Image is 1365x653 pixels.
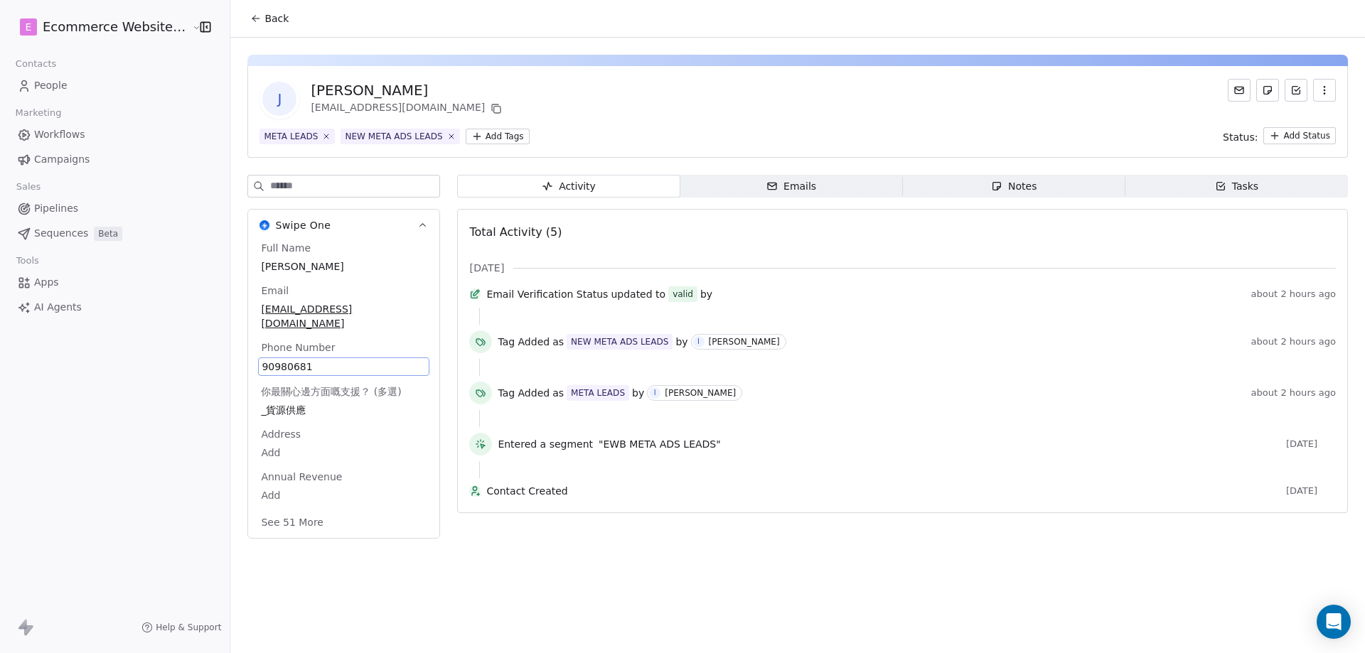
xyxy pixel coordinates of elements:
span: Contacts [9,53,63,75]
span: Status: [1223,130,1258,144]
span: Help & Support [156,622,221,633]
span: 你最關心邊方面嘅支援？ (多選) [258,384,404,399]
span: Campaigns [34,152,90,167]
button: Swipe OneSwipe One [248,210,439,241]
span: Address [258,427,304,441]
button: Add Status [1263,127,1336,144]
a: SequencesBeta [11,222,218,245]
span: Sales [10,176,47,198]
span: Contact Created [486,484,1280,498]
button: Back [242,6,297,31]
span: as [552,335,564,349]
button: EEcommerce Website Builder [17,15,182,39]
span: Workflows [34,127,85,142]
span: [DATE] [469,261,504,275]
span: Email [258,284,291,298]
a: Workflows [11,123,218,146]
span: about 2 hours ago [1251,387,1336,399]
a: Help & Support [141,622,221,633]
div: I [697,336,700,347]
span: Pipelines [34,201,78,216]
span: Entered a segment [498,437,593,451]
span: Annual Revenue [258,470,345,484]
span: about 2 hours ago [1251,288,1336,300]
span: Back [264,11,289,26]
div: valid [673,287,693,301]
div: META LEADS [571,387,625,399]
span: Beta [94,227,122,241]
span: by [700,287,712,301]
span: as [552,386,564,400]
span: updated to [611,287,665,301]
span: Add [261,446,427,460]
span: Tag Added [498,335,550,349]
span: Tools [10,250,45,271]
div: Tasks [1215,179,1259,194]
span: by [675,335,687,349]
div: META LEADS [264,130,318,143]
div: Open Intercom Messenger [1317,605,1351,639]
div: Notes [991,179,1037,194]
span: People [34,78,68,93]
div: [PERSON_NAME] [311,80,505,100]
span: 90980681 [262,360,426,374]
div: [EMAIL_ADDRESS][DOMAIN_NAME] [311,100,505,117]
span: [PERSON_NAME] [261,259,427,274]
span: _貨源供應 [261,403,427,417]
span: Swipe One [275,218,331,232]
span: "EWB META ADS LEADS" [599,437,721,451]
span: Sequences [34,226,88,241]
a: AI Agents [11,296,218,319]
div: Swipe OneSwipe One [248,241,439,538]
span: E [26,20,32,34]
span: J [262,82,296,116]
span: Phone Number [258,340,338,355]
span: [EMAIL_ADDRESS][DOMAIN_NAME] [261,302,427,330]
span: by [632,386,644,400]
span: Email Verification Status [486,287,608,301]
button: Add Tags [466,129,530,144]
span: AI Agents [34,300,82,315]
span: Full Name [258,241,314,255]
a: Apps [11,271,218,294]
div: I [654,387,656,399]
span: Total Activity (5) [469,225,562,239]
div: NEW META ADS LEADS [571,335,668,348]
span: [DATE] [1286,438,1336,450]
button: See 51 More [252,509,332,535]
span: about 2 hours ago [1251,336,1336,347]
span: Ecommerce Website Builder [43,18,188,36]
img: Swipe One [259,220,269,230]
span: Marketing [9,102,68,124]
span: Add [261,488,427,502]
span: Apps [34,275,59,290]
div: [PERSON_NAME] [709,337,780,347]
span: Tag Added [498,386,550,400]
div: NEW META ADS LEADS [345,130,442,143]
a: Pipelines [11,197,218,220]
div: Emails [766,179,816,194]
a: Campaigns [11,148,218,171]
a: People [11,74,218,97]
div: [PERSON_NAME] [665,388,736,398]
span: [DATE] [1286,485,1336,497]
